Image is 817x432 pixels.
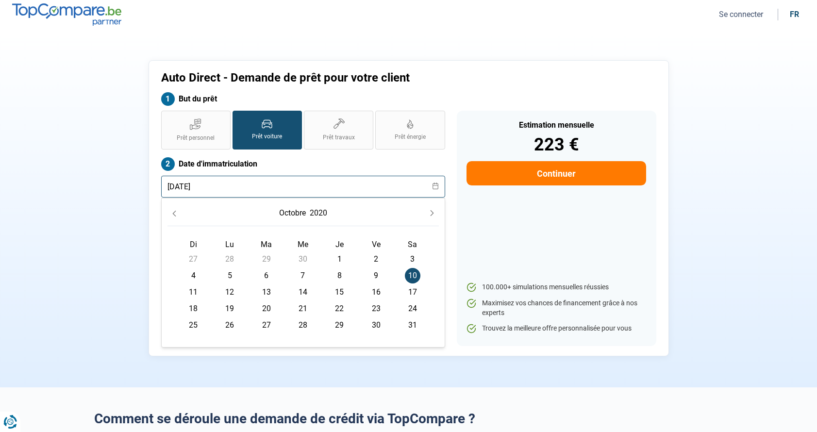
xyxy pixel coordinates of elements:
[259,317,274,333] span: 27
[175,284,212,300] td: 11
[372,240,381,249] span: Ve
[248,317,284,333] td: 27
[321,300,358,317] td: 22
[467,136,646,153] div: 223 €
[295,301,311,316] span: 21
[368,317,384,333] span: 30
[284,267,321,284] td: 7
[175,267,212,284] td: 4
[161,92,445,106] label: But du prêt
[368,268,384,283] span: 9
[368,301,384,316] span: 23
[405,284,420,300] span: 17
[321,267,358,284] td: 8
[222,284,237,300] span: 12
[175,317,212,333] td: 25
[259,301,274,316] span: 20
[332,317,347,333] span: 29
[277,204,308,222] button: Choose Month
[295,251,311,267] span: 30
[335,240,344,249] span: Je
[222,251,237,267] span: 28
[248,284,284,300] td: 13
[185,301,201,316] span: 18
[332,284,347,300] span: 15
[212,300,248,317] td: 19
[175,300,212,317] td: 18
[212,317,248,333] td: 26
[259,268,274,283] span: 6
[321,251,358,267] td: 1
[358,317,394,333] td: 30
[284,284,321,300] td: 14
[175,251,212,267] td: 27
[467,161,646,185] button: Continuer
[408,240,417,249] span: Sa
[161,198,445,348] div: Choose Date
[248,300,284,317] td: 20
[259,251,274,267] span: 29
[425,206,439,220] button: Next Month
[94,411,723,427] h2: Comment se déroule une demande de crédit via TopCompare ?
[467,282,646,292] li: 100.000+ simulations mensuelles réussies
[295,317,311,333] span: 28
[177,134,215,142] span: Prêt personnel
[222,317,237,333] span: 26
[248,267,284,284] td: 6
[394,284,431,300] td: 17
[185,284,201,300] span: 11
[358,267,394,284] td: 9
[185,251,201,267] span: 27
[368,251,384,267] span: 2
[248,251,284,267] td: 29
[185,268,201,283] span: 4
[12,3,121,25] img: TopCompare.be
[394,300,431,317] td: 24
[394,317,431,333] td: 31
[190,240,197,249] span: Di
[252,133,282,141] span: Prêt voiture
[284,300,321,317] td: 21
[321,317,358,333] td: 29
[405,301,420,316] span: 24
[308,204,329,222] button: Choose Year
[161,71,530,85] h1: Auto Direct - Demande de prêt pour votre client
[716,9,766,19] button: Se connecter
[467,299,646,317] li: Maximisez vos chances de financement grâce à nos experts
[332,251,347,267] span: 1
[467,121,646,129] div: Estimation mensuelle
[332,301,347,316] span: 22
[395,133,426,141] span: Prêt énergie
[358,300,394,317] td: 23
[212,267,248,284] td: 5
[321,284,358,300] td: 15
[222,268,237,283] span: 5
[261,240,272,249] span: Ma
[394,267,431,284] td: 10
[212,284,248,300] td: 12
[225,240,234,249] span: Lu
[405,317,420,333] span: 31
[185,317,201,333] span: 25
[298,240,308,249] span: Me
[323,133,355,142] span: Prêt travaux
[284,251,321,267] td: 30
[405,251,420,267] span: 3
[295,268,311,283] span: 7
[358,251,394,267] td: 2
[790,10,799,19] div: fr
[167,206,181,220] button: Previous Month
[394,251,431,267] td: 3
[467,324,646,333] li: Trouvez la meilleure offre personnalisée pour vous
[161,176,445,198] input: jj/mm/aaaa
[161,157,445,171] label: Date d'immatriculation
[368,284,384,300] span: 16
[212,251,248,267] td: 28
[259,284,274,300] span: 13
[332,268,347,283] span: 8
[358,284,394,300] td: 16
[405,268,420,283] span: 10
[295,284,311,300] span: 14
[222,301,237,316] span: 19
[284,317,321,333] td: 28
